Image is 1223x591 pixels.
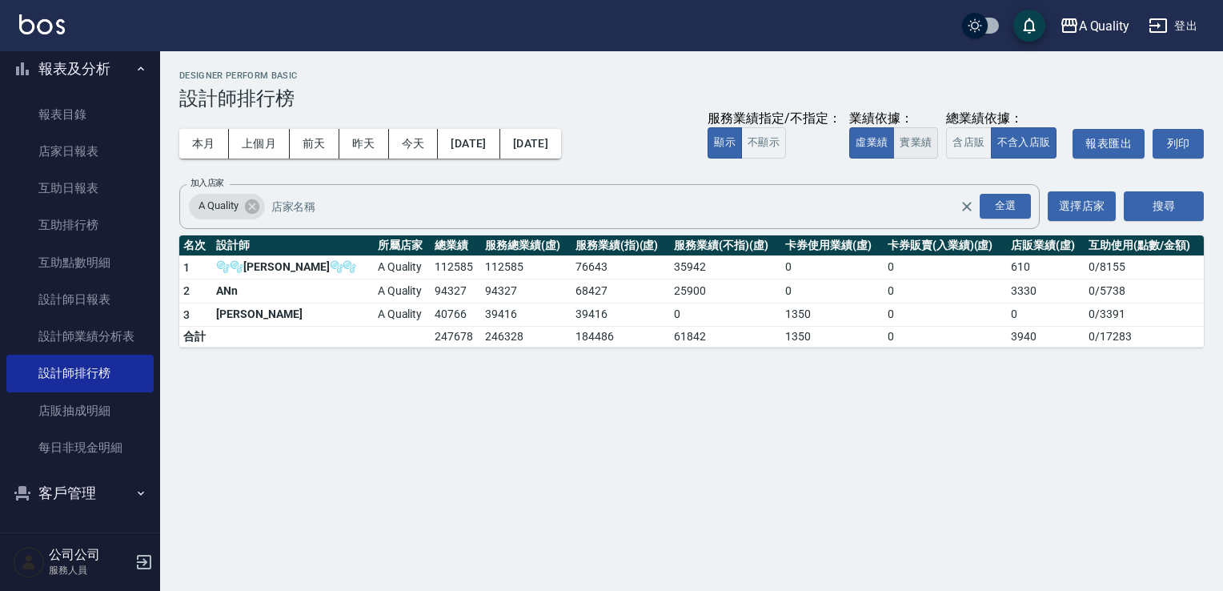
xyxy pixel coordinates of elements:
[189,198,248,214] span: A Quality
[1073,129,1145,159] button: 報表匯出
[179,235,212,256] th: 名次
[267,192,988,220] input: 店家名稱
[13,546,45,578] img: Person
[1007,279,1085,304] td: 3330
[1124,191,1204,221] button: 搜尋
[1007,303,1085,327] td: 0
[708,111,841,127] div: 服務業績指定/不指定：
[481,303,571,327] td: 39416
[179,70,1204,81] h2: Designer Perform Basic
[212,303,373,327] td: [PERSON_NAME]
[1013,10,1045,42] button: save
[670,303,781,327] td: 0
[438,129,499,159] button: [DATE]
[1142,11,1204,41] button: 登出
[781,303,884,327] td: 1350
[849,127,894,159] button: 虛業績
[991,127,1057,159] button: 不含入店販
[1085,303,1204,327] td: 0 / 3391
[6,133,154,170] a: 店家日報表
[893,127,938,159] button: 實業績
[571,235,671,256] th: 服務業績(指)(虛)
[374,235,431,256] th: 所屬店家
[183,284,190,297] span: 2
[1048,191,1116,221] button: 選擇店家
[481,235,571,256] th: 服務總業績(虛)
[670,255,781,279] td: 35942
[781,279,884,304] td: 0
[481,327,571,348] td: 246328
[946,111,1065,127] div: 總業績依據：
[19,14,65,34] img: Logo
[976,191,1034,222] button: Open
[6,392,154,429] a: 店販抽成明細
[374,279,431,304] td: A Quality
[49,563,130,577] p: 服務人員
[339,129,389,159] button: 昨天
[781,235,884,256] th: 卡券使用業績(虛)
[389,129,439,159] button: 今天
[980,194,1031,219] div: 全選
[6,281,154,318] a: 設計師日報表
[212,255,373,279] td: 🫧🫧[PERSON_NAME]🫧🫧
[6,472,154,514] button: 客戶管理
[1085,327,1204,348] td: 0 / 17283
[708,127,742,159] button: 顯示
[884,303,1007,327] td: 0
[670,327,781,348] td: 61842
[6,318,154,355] a: 設計師業績分析表
[212,235,373,256] th: 設計師
[183,308,190,321] span: 3
[6,244,154,281] a: 互助點數明細
[431,255,481,279] td: 112585
[1007,235,1085,256] th: 店販業績(虛)
[6,96,154,133] a: 報表目錄
[374,255,431,279] td: A Quality
[431,279,481,304] td: 94327
[431,235,481,256] th: 總業績
[670,235,781,256] th: 服務業績(不指)(虛)
[741,127,786,159] button: 不顯示
[500,129,561,159] button: [DATE]
[1053,10,1137,42] button: A Quality
[6,170,154,207] a: 互助日報表
[884,279,1007,304] td: 0
[571,279,671,304] td: 68427
[571,255,671,279] td: 76643
[1085,279,1204,304] td: 0 / 5738
[849,111,938,127] div: 業績依據：
[884,235,1007,256] th: 卡券販賣(入業績)(虛)
[49,547,130,563] h5: 公司公司
[190,177,224,189] label: 加入店家
[6,48,154,90] button: 報表及分析
[571,327,671,348] td: 184486
[1085,235,1204,256] th: 互助使用(點數/金額)
[884,327,1007,348] td: 0
[6,207,154,243] a: 互助排行榜
[212,279,373,304] td: ANn
[183,261,190,274] span: 1
[189,194,265,219] div: A Quality
[6,355,154,392] a: 設計師排行榜
[670,279,781,304] td: 25900
[571,303,671,327] td: 39416
[179,235,1204,348] table: a dense table
[179,327,212,348] td: 合計
[1007,255,1085,279] td: 610
[781,255,884,279] td: 0
[229,129,290,159] button: 上個月
[481,255,571,279] td: 112585
[946,127,991,159] button: 含店販
[884,255,1007,279] td: 0
[481,279,571,304] td: 94327
[1153,129,1204,159] button: 列印
[179,87,1204,110] h3: 設計師排行榜
[1085,255,1204,279] td: 0 / 8155
[956,195,978,218] button: Clear
[374,303,431,327] td: A Quality
[179,129,229,159] button: 本月
[6,429,154,466] a: 每日非現金明細
[781,327,884,348] td: 1350
[431,303,481,327] td: 40766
